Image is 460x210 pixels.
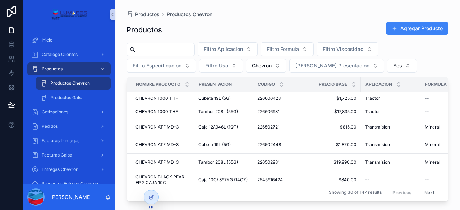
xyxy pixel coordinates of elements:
span: Chevron [252,62,272,69]
button: Select Button [261,42,314,56]
h1: Productos [126,25,162,35]
a: $815.00 [311,124,356,130]
span: Cotizaciones [42,109,68,115]
a: Tambor 208L (55G) [198,159,249,165]
span: 226502981 [257,159,280,165]
span: Codigo [258,81,275,87]
a: Productos Chevron [167,11,212,18]
span: Filtro Especificacion [133,62,181,69]
a: CHEVRON ATF MD-3 [135,124,190,130]
a: $840.00 [311,177,356,183]
a: Transmision [365,142,416,148]
span: Productos [42,66,63,72]
button: Select Button [198,42,258,56]
button: Select Button [199,59,243,73]
button: Next [419,187,440,198]
span: Cubeta 19L (5G) [198,95,231,101]
span: Cubeta 19L (5G) [198,142,231,148]
span: Mineral [425,124,440,130]
span: Mineral [425,142,440,148]
a: CHEVRON BLACK PEAR EP 2 CAJA 10C [135,174,190,186]
a: $1,725.00 [311,95,356,101]
img: App logo [51,9,87,20]
a: CHEVRON 1000 THF [135,109,190,115]
span: CHEVRON 1000 THF [135,109,178,115]
button: Select Button [387,59,417,73]
a: Agregar Producto [386,22,448,35]
a: Inicio [27,34,111,47]
span: Filtro Formula [267,46,299,53]
span: Caja 10C/.397KG (14OZ) [198,177,248,183]
button: Select Button [126,59,196,73]
span: Tractor [365,95,380,101]
a: Cotizaciones [27,106,111,118]
span: 254591642A [257,177,283,183]
span: Facturas Galsa [42,152,72,158]
span: Filtro Viscosidad [323,46,364,53]
span: Tambor 208L (55G) [198,109,238,115]
a: Tractor [365,95,416,101]
a: Facturas Lumaggs [27,134,111,147]
span: Facturas Lumaggs [42,138,79,144]
span: CHEVRON ATF MD-3 [135,142,179,148]
a: Tractor [365,109,416,115]
span: -- [425,177,429,183]
a: Productos Entrega Chevron [27,177,111,190]
span: Productos Galsa [50,95,84,101]
span: Presentacion [199,81,232,87]
span: Showing 30 of 147 results [329,190,382,196]
span: Tractor [365,109,380,115]
a: Cubeta 19L (5G) [198,95,249,101]
span: Precio Base [319,81,347,87]
button: Select Button [317,42,378,56]
a: 226502721 [257,124,303,130]
p: [PERSON_NAME] [50,193,92,201]
span: Filtro Uso [205,62,228,69]
span: Formula [425,81,447,87]
a: Transmision [365,124,416,130]
a: Productos Chevron [36,77,111,90]
span: Aplicacion [365,81,392,87]
span: CHEVRON ATF MD-3 [135,159,179,165]
a: Pedidos [27,120,111,133]
a: 254591642A [257,177,303,183]
a: Productos Galsa [36,91,111,104]
a: Entregas Chevron [27,163,111,176]
span: Catalogo Clientes [42,52,78,57]
span: Filtro Aplicacion [204,46,243,53]
span: 226606981 [257,109,280,115]
span: 226502448 [257,142,281,148]
a: 226502448 [257,142,303,148]
a: Caja 10C/.397KG (14OZ) [198,177,249,183]
a: $19,990.00 [311,159,356,165]
a: Catalogo Clientes [27,48,111,61]
span: Transmision [365,159,390,165]
span: $17,835.00 [311,109,356,115]
a: Cubeta 19L (5G) [198,142,249,148]
a: Tambor 208L (55G) [198,109,249,115]
div: scrollable content [23,29,115,184]
span: Caja 12/.946L (1QT) [198,124,238,130]
a: -- [365,177,416,183]
button: Select Button [246,59,286,73]
span: Nombre Producto [136,81,180,87]
span: Productos [135,11,160,18]
span: -- [425,95,429,101]
span: Yes [393,62,402,69]
a: CHEVRON 1000 THF [135,95,190,101]
a: Productos [126,11,160,18]
a: Productos [27,62,111,75]
a: CHEVRON ATF MD-3 [135,142,190,148]
span: Pedidos [42,123,58,129]
span: Transmision [365,124,390,130]
a: Caja 12/.946L (1QT) [198,124,249,130]
a: Facturas Galsa [27,149,111,162]
a: 226606428 [257,95,303,101]
button: Select Button [289,59,384,73]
